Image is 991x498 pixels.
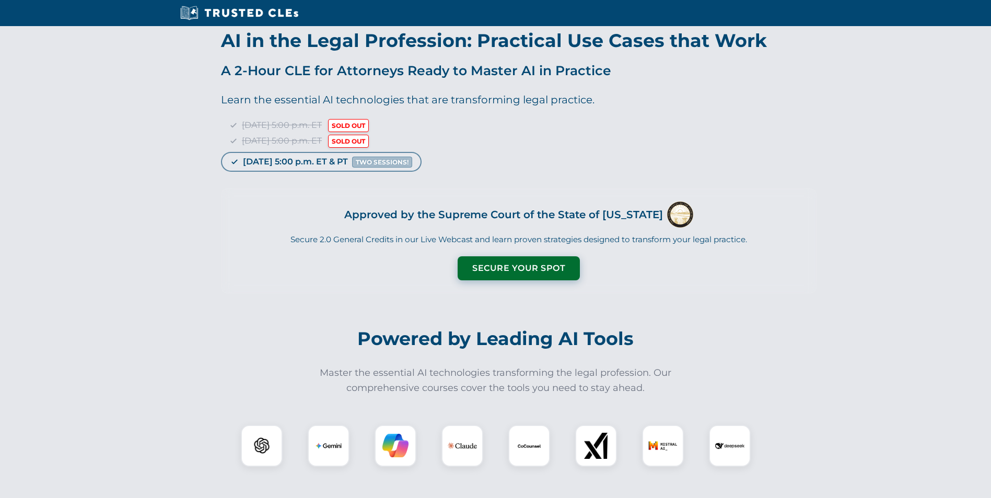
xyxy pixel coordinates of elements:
[583,433,609,459] img: xAI Logo
[375,425,416,467] div: Copilot
[648,431,678,460] img: Mistral AI Logo
[516,433,542,459] img: CoCounsel Logo
[308,425,349,467] div: Gemini
[328,119,369,132] span: SOLD OUT
[242,136,322,146] span: [DATE] 5:00 p.m. ET
[234,234,803,246] p: Secure 2.0 General Credits in our Live Webcast and learn proven strategies designed to transform ...
[448,431,477,460] img: Claude Logo
[344,205,663,224] h3: Approved by the Supreme Court of the State of [US_STATE]
[247,431,277,461] img: ChatGPT Logo
[715,431,744,460] img: DeepSeek Logo
[177,5,302,21] img: Trusted CLEs
[316,433,342,459] img: Gemini Logo
[382,433,409,459] img: Copilot Logo
[313,365,679,396] p: Master the essential AI technologies transforming the legal profession. Our comprehensive courses...
[221,31,817,50] h1: AI in the Legal Profession: Practical Use Cases that Work
[221,60,817,81] p: A 2-Hour CLE for Attorneys Ready to Master AI in Practice
[458,256,580,280] button: Secure Your Spot
[241,425,283,467] div: ChatGPT
[642,425,684,467] div: Mistral AI
[441,425,483,467] div: Claude
[206,321,785,357] h2: Powered by Leading AI Tools
[328,135,369,148] span: SOLD OUT
[508,425,550,467] div: CoCounsel
[221,91,817,108] p: Learn the essential AI technologies that are transforming legal practice.
[242,120,322,130] span: [DATE] 5:00 p.m. ET
[709,425,751,467] div: DeepSeek
[575,425,617,467] div: xAI
[667,201,693,228] img: Supreme Court of Ohio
